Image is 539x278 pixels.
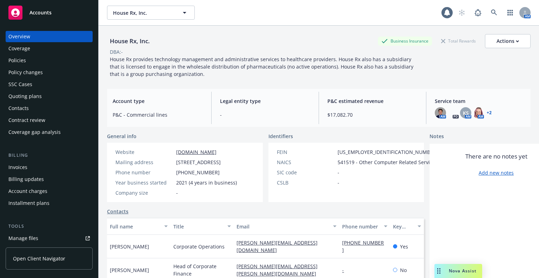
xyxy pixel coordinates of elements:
[107,37,153,46] div: House Rx, Inc.
[6,233,93,244] a: Manage files
[237,263,322,277] a: [PERSON_NAME][EMAIL_ADDRESS][PERSON_NAME][DOMAIN_NAME]
[8,162,27,173] div: Invoices
[237,223,329,230] div: Email
[6,55,93,66] a: Policies
[8,79,32,90] div: SSC Cases
[8,115,45,126] div: Contract review
[277,169,335,176] div: SIC code
[390,218,424,235] button: Key contact
[107,208,128,215] a: Contacts
[338,169,339,176] span: -
[430,132,444,141] span: Notes
[110,223,160,230] div: Full name
[110,266,149,274] span: [PERSON_NAME]
[277,179,335,186] div: CSLB
[110,48,123,56] div: DBA: -
[6,174,93,185] a: Billing updates
[6,127,93,138] a: Coverage gap analysis
[449,268,477,274] span: Nova Assist
[473,107,484,118] img: photo
[8,186,47,197] div: Account charges
[8,91,42,102] div: Quoting plans
[8,233,38,244] div: Manage files
[115,159,173,166] div: Mailing address
[435,107,446,118] img: photo
[176,179,237,186] span: 2021 (4 years in business)
[8,174,44,185] div: Billing updates
[115,189,173,196] div: Company size
[497,34,519,48] div: Actions
[8,103,29,114] div: Contacts
[237,239,318,253] a: [PERSON_NAME][EMAIL_ADDRESS][DOMAIN_NAME]
[171,218,234,235] button: Title
[487,6,501,20] a: Search
[327,111,418,118] span: $17,082.70
[115,148,173,156] div: Website
[107,218,171,235] button: Full name
[176,159,221,166] span: [STREET_ADDRESS]
[110,56,415,77] span: House Rx provides technology management and administrative services to healthcare providers. Hous...
[13,255,65,262] span: Open Client Navigator
[6,186,93,197] a: Account charges
[503,6,517,20] a: Switch app
[339,218,390,235] button: Phone number
[6,223,93,230] div: Tools
[173,263,231,277] span: Head of Corporate Finance
[115,169,173,176] div: Phone number
[6,115,93,126] a: Contract review
[173,223,224,230] div: Title
[393,223,413,230] div: Key contact
[463,109,469,117] span: KS
[487,111,492,115] a: +2
[6,162,93,173] a: Invoices
[400,266,407,274] span: No
[113,111,203,118] span: P&C - Commercial lines
[6,67,93,78] a: Policy changes
[378,37,432,45] div: Business Insurance
[113,9,174,17] span: House Rx, Inc.
[8,67,43,78] div: Policy changes
[110,243,149,250] span: [PERSON_NAME]
[268,132,293,140] span: Identifiers
[471,6,485,20] a: Report a Bug
[6,198,93,209] a: Installment plans
[220,97,310,105] span: Legal entity type
[479,169,514,176] a: Add new notes
[438,37,479,45] div: Total Rewards
[6,79,93,90] a: SSC Cases
[6,3,93,22] a: Accounts
[6,103,93,114] a: Contacts
[220,111,310,118] span: -
[8,55,26,66] div: Policies
[277,159,335,166] div: NAICS
[176,189,178,196] span: -
[234,218,339,235] button: Email
[400,243,408,250] span: Yes
[115,179,173,186] div: Year business started
[338,148,438,156] span: [US_EMPLOYER_IDENTIFICATION_NUMBER]
[434,264,443,278] div: Drag to move
[485,34,531,48] button: Actions
[29,10,52,15] span: Accounts
[8,43,30,54] div: Coverage
[6,31,93,42] a: Overview
[455,6,469,20] a: Start snowing
[342,239,384,253] a: [PHONE_NUMBER]
[342,223,379,230] div: Phone number
[338,179,339,186] span: -
[342,267,350,273] a: -
[8,127,61,138] div: Coverage gap analysis
[176,149,217,155] a: [DOMAIN_NAME]
[8,198,49,209] div: Installment plans
[434,264,482,278] button: Nova Assist
[338,159,438,166] span: 541519 - Other Computer Related Services
[435,97,525,105] span: Service team
[176,169,220,176] span: [PHONE_NUMBER]
[107,6,195,20] button: House Rx, Inc.
[107,132,137,140] span: General info
[173,243,225,250] span: Corporate Operations
[8,31,30,42] div: Overview
[447,107,459,118] img: photo
[277,148,335,156] div: FEIN
[113,97,203,105] span: Account type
